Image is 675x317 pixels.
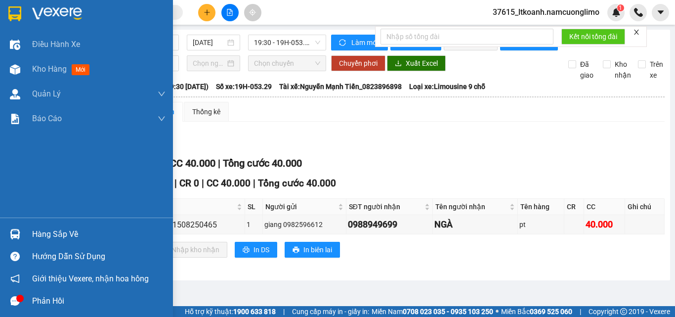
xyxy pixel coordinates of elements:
div: 0988949699 [348,218,431,231]
span: Điều hành xe [32,38,80,50]
span: aim [249,9,256,16]
div: 32MTT1508250465 [147,219,243,231]
span: close [633,29,640,36]
strong: 0708 023 035 - 0935 103 250 [403,308,493,316]
button: aim [244,4,261,21]
span: Kết nối tổng đài [569,31,617,42]
span: ⚪️ [496,310,499,314]
button: file-add [221,4,239,21]
button: syncLàm mới [331,35,388,50]
img: solution-icon [10,114,20,124]
span: In biên lai [303,244,332,255]
button: Kết nối tổng đài [561,29,625,45]
span: | [580,306,581,317]
div: giang 0982596612 [264,219,344,230]
div: 1 [247,219,261,230]
div: Hướng dẫn sử dụng [32,249,166,264]
th: Ghi chú [625,199,665,215]
td: 32MTT1508250465 [145,215,245,234]
span: | [202,178,204,189]
span: SĐT người nhận [349,201,423,212]
span: CC 40.000 [170,157,215,169]
span: mới [72,64,89,75]
div: Thống kê [192,106,220,117]
span: Xuất Excel [406,58,438,69]
span: | [218,157,220,169]
span: CR 0 [179,178,199,189]
span: | [253,178,255,189]
span: Kho hàng [32,64,67,74]
strong: 0369 525 060 [530,308,572,316]
span: caret-down [656,8,665,17]
div: NGÀ [434,218,515,231]
span: plus [204,9,211,16]
img: warehouse-icon [10,40,20,50]
img: warehouse-icon [10,89,20,99]
div: 40.000 [586,218,624,231]
div: Hàng sắp về [32,227,166,242]
div: Phản hồi [32,294,166,309]
span: Kho nhận [611,59,635,81]
span: Loại xe: Limousine 9 chỗ [409,81,485,92]
th: CR [564,199,584,215]
button: Chuyển phơi [331,55,385,71]
span: printer [243,246,250,254]
span: Mã GD [148,201,234,212]
span: Người gửi [265,201,336,212]
span: 1 [619,4,622,11]
span: 19:30 - 19H-053.29 [254,35,320,50]
span: Hỗ trợ kỹ thuật: [185,306,276,317]
span: Tổng cước 40.000 [258,178,336,189]
span: CC 40.000 [207,178,251,189]
button: downloadNhập kho nhận [153,242,227,258]
button: printerIn DS [235,242,277,258]
span: Quản Lý [32,88,61,100]
span: Miền Nam [372,306,493,317]
div: pt [519,219,563,230]
img: phone-icon [634,8,643,17]
button: printerIn biên lai [285,242,340,258]
img: logo-vxr [8,6,21,21]
input: Nhập số tổng đài [380,29,553,45]
strong: 1900 633 818 [233,308,276,316]
span: question-circle [10,252,20,261]
span: Tên người nhận [435,201,507,212]
input: 15/08/2025 [193,37,225,48]
span: In DS [253,244,269,255]
span: sync [339,39,347,47]
img: warehouse-icon [10,64,20,75]
button: caret-down [652,4,669,21]
span: file-add [226,9,233,16]
th: SL [245,199,263,215]
img: warehouse-icon [10,229,20,239]
span: printer [293,246,299,254]
button: plus [198,4,215,21]
sup: 1 [617,4,624,11]
span: download [395,60,402,68]
span: Đã giao [576,59,597,81]
span: Báo cáo [32,112,62,125]
span: Cung cấp máy in - giấy in: [292,306,369,317]
th: CC [584,199,626,215]
span: Tài xế: Nguyễn Mạnh Tiến_0823896898 [279,81,402,92]
span: Giới thiệu Vexere, nhận hoa hồng [32,272,149,285]
span: down [158,115,166,123]
td: NGÀ [433,215,517,234]
span: | [174,178,177,189]
td: 0988949699 [346,215,433,234]
span: notification [10,274,20,283]
span: Trên xe [646,59,667,81]
span: Chọn chuyến [254,56,320,71]
span: Làm mới [351,37,380,48]
th: Tên hàng [518,199,565,215]
span: message [10,296,20,306]
span: 37615_ltkoanh.namcuonglimo [485,6,607,18]
span: Tổng cước 40.000 [223,157,302,169]
span: copyright [620,308,627,315]
span: down [158,90,166,98]
span: | [283,306,285,317]
button: downloadXuất Excel [387,55,446,71]
span: Miền Bắc [501,306,572,317]
img: icon-new-feature [612,8,621,17]
input: Chọn ngày [193,58,225,69]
